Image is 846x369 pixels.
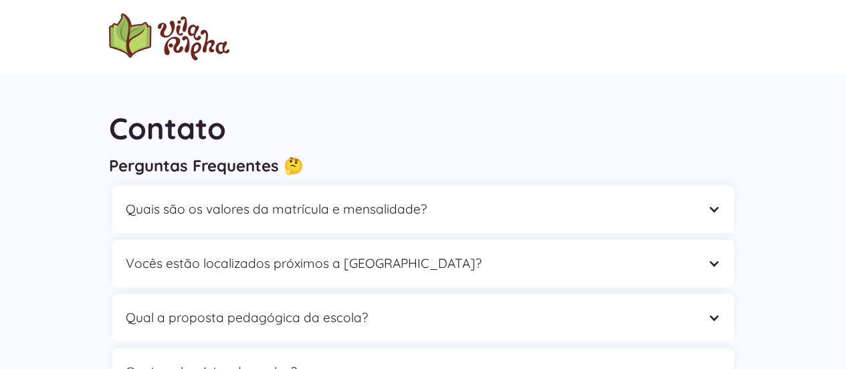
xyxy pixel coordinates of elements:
h3: Perguntas Frequentes 🤔 [109,155,738,175]
div: Quais são os valores da matrícula e mensalidade? [112,186,734,233]
div: Qual a proposta pedagógica da escola? [126,307,694,328]
a: home [109,13,229,60]
div: Quais são os valores da matrícula e mensalidade? [126,199,694,220]
h1: Contato [109,107,738,149]
div: Vocês estão localizados próximos a [GEOGRAPHIC_DATA]? [112,240,734,287]
img: logo Escola Vila Alpha [109,13,229,60]
div: Qual a proposta pedagógica da escola? [112,294,734,342]
div: Vocês estão localizados próximos a [GEOGRAPHIC_DATA]? [126,253,694,274]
